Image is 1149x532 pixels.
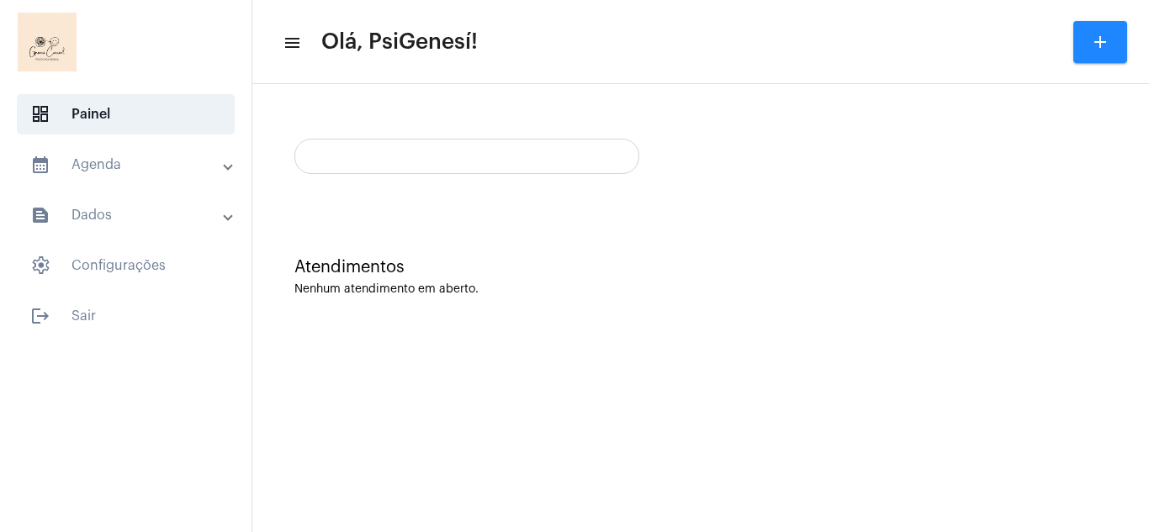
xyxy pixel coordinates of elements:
span: sidenav icon [30,255,50,276]
span: sidenav icon [30,104,50,124]
span: Olá, PsiGenesí! [321,29,478,55]
img: 6b7a58c8-ea08-a5ff-33c7-585ca8acd23f.png [13,8,81,76]
mat-expansion-panel-header: sidenav iconAgenda [10,145,252,185]
span: Sair [17,296,235,336]
mat-panel-title: Dados [30,205,225,225]
mat-icon: sidenav icon [30,205,50,225]
mat-panel-title: Agenda [30,155,225,175]
mat-icon: sidenav icon [30,155,50,175]
mat-icon: sidenav icon [30,306,50,326]
mat-icon: add [1090,32,1110,52]
mat-expansion-panel-header: sidenav iconDados [10,195,252,235]
span: Painel [17,94,235,134]
div: Atendimentos [294,258,1107,277]
mat-icon: sidenav icon [283,33,299,53]
span: Configurações [17,245,235,286]
div: Nenhum atendimento em aberto. [294,283,1107,296]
